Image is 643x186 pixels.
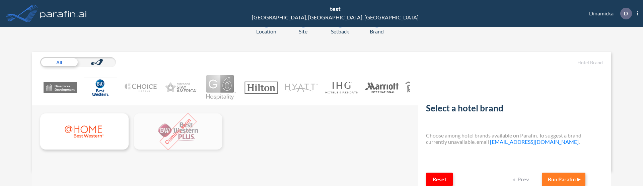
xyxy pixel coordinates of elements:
[330,5,341,12] span: test
[244,75,278,100] img: Hilton
[44,75,77,100] img: .Dev Family
[299,27,307,35] span: Site
[39,7,88,20] img: logo
[508,173,535,186] button: Prev
[285,75,318,100] img: Hyatt
[256,27,276,35] span: Location
[331,27,349,35] span: Setback
[579,8,638,19] div: Dinamicka
[325,75,358,100] img: IHG
[164,75,198,100] img: Extended Stay America
[124,75,157,100] img: Choice
[64,119,104,144] img: logo
[40,57,78,67] div: All
[370,27,384,35] span: Brand
[426,103,603,116] h2: Select a hotel brand
[426,173,453,186] button: Reset
[204,75,238,100] img: G6 Hospitality
[542,173,585,186] button: Run Parafin
[426,60,603,66] h5: Hotel Brand
[624,10,628,16] p: D
[490,138,579,145] a: [EMAIL_ADDRESS][DOMAIN_NAME]
[365,75,399,100] img: Marriott
[252,13,419,21] div: [GEOGRAPHIC_DATA], [GEOGRAPHIC_DATA], [GEOGRAPHIC_DATA]
[405,75,439,100] img: Red Roof
[426,132,603,145] h4: Choose among hotel brands available on Parafin. To suggest a brand currently unavailable, email .
[84,75,117,100] img: Best Western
